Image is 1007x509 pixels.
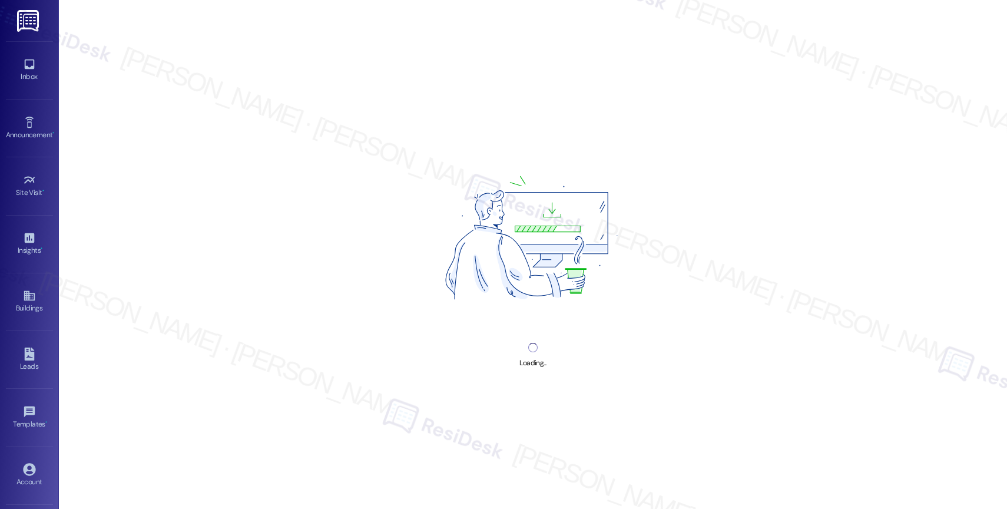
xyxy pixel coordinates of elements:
span: • [42,187,44,195]
div: Loading... [519,357,546,369]
span: • [41,244,42,253]
a: Insights • [6,228,53,260]
a: Templates • [6,402,53,434]
span: • [45,418,47,427]
a: Inbox [6,54,53,86]
a: Buildings [6,286,53,318]
span: • [52,129,54,137]
a: Account [6,460,53,491]
a: Leads [6,344,53,376]
img: ResiDesk Logo [17,10,41,32]
a: Site Visit • [6,170,53,202]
